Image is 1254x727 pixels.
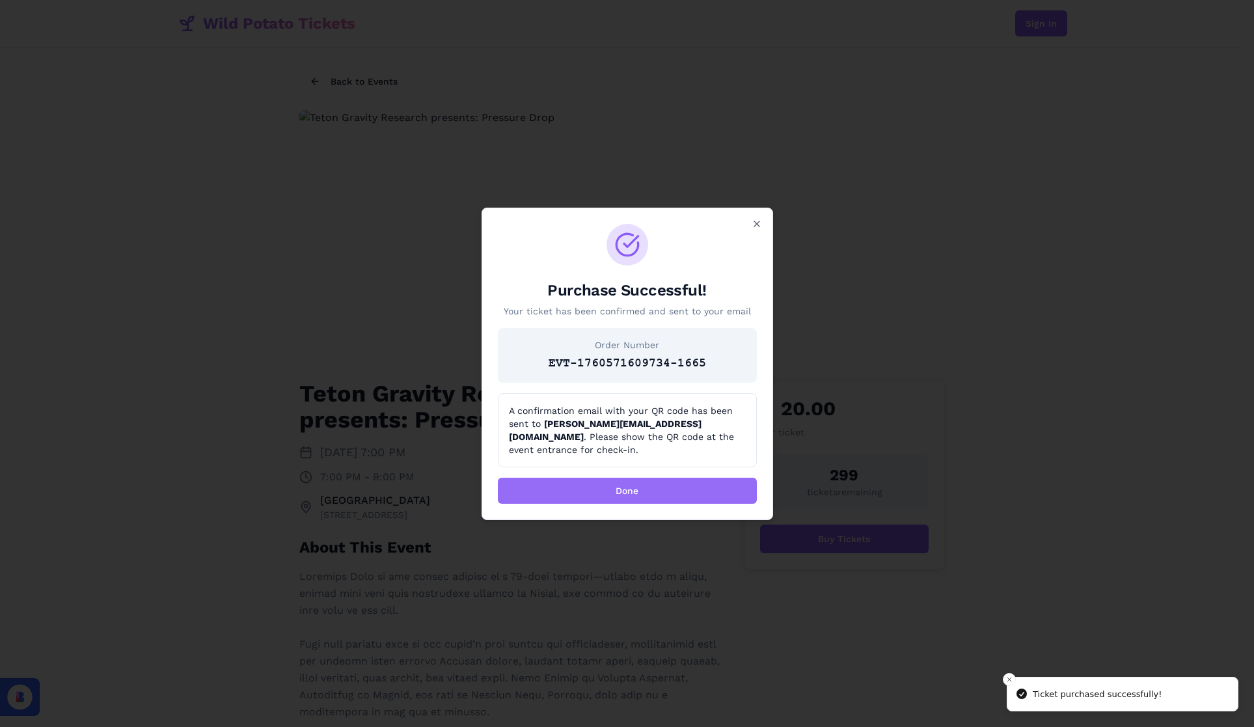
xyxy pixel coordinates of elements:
div: A confirmation email with your QR code has been sent to . Please show the QR code at the event en... [509,404,746,456]
h2: Purchase Successful! [498,280,757,301]
div: Order Number [508,338,746,351]
button: Done [498,478,757,504]
div: EVT-1760571609734-1665 [508,354,746,372]
strong: [PERSON_NAME][EMAIL_ADDRESS][DOMAIN_NAME] [509,418,702,442]
p: Your ticket has been confirmed and sent to your email [498,305,757,318]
